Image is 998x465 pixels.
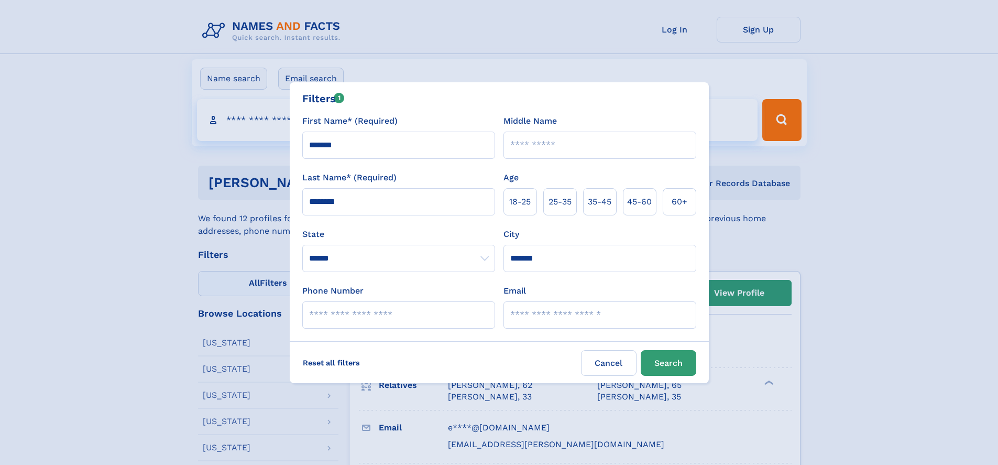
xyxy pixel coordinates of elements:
[302,285,364,297] label: Phone Number
[588,196,611,208] span: 35‑45
[302,171,397,184] label: Last Name* (Required)
[503,171,519,184] label: Age
[302,228,495,241] label: State
[672,196,687,208] span: 60+
[302,91,345,106] div: Filters
[509,196,531,208] span: 18‑25
[302,115,398,127] label: First Name* (Required)
[581,350,637,376] label: Cancel
[503,115,557,127] label: Middle Name
[641,350,696,376] button: Search
[503,228,519,241] label: City
[549,196,572,208] span: 25‑35
[627,196,652,208] span: 45‑60
[503,285,526,297] label: Email
[296,350,367,375] label: Reset all filters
